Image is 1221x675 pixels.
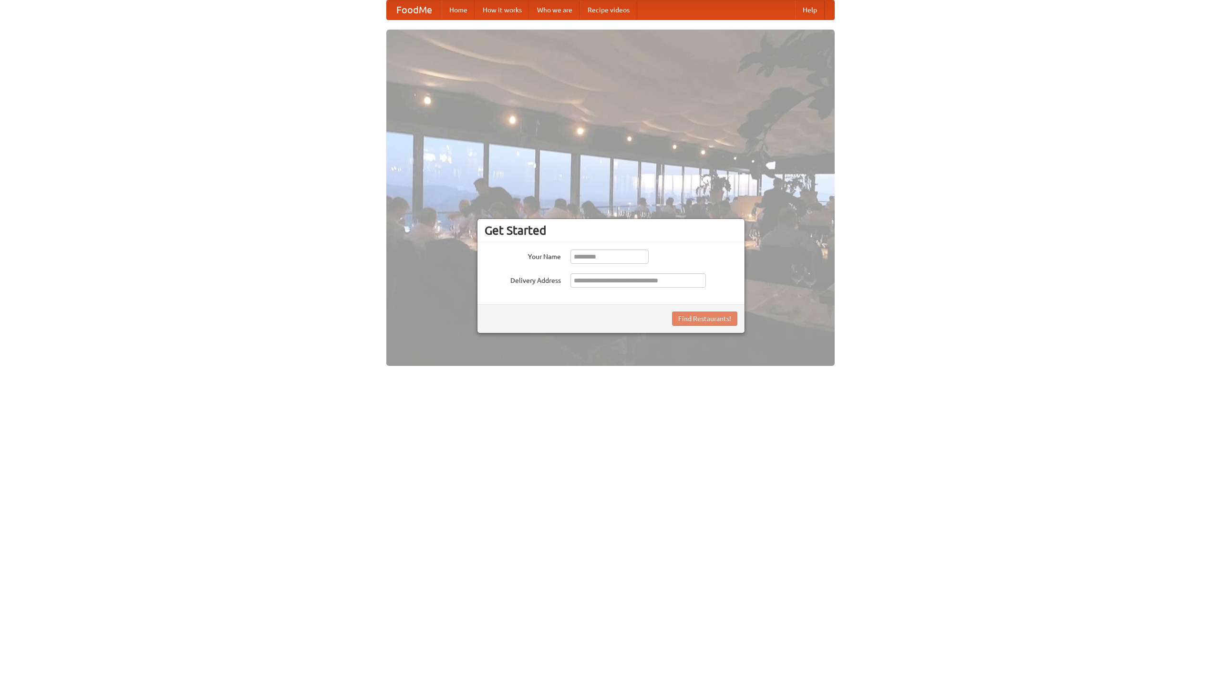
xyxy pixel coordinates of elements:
button: Find Restaurants! [672,312,737,326]
a: Who we are [529,0,580,20]
a: Recipe videos [580,0,637,20]
a: Home [442,0,475,20]
h3: Get Started [485,223,737,238]
label: Your Name [485,249,561,261]
a: How it works [475,0,529,20]
a: FoodMe [387,0,442,20]
a: Help [795,0,825,20]
label: Delivery Address [485,273,561,285]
